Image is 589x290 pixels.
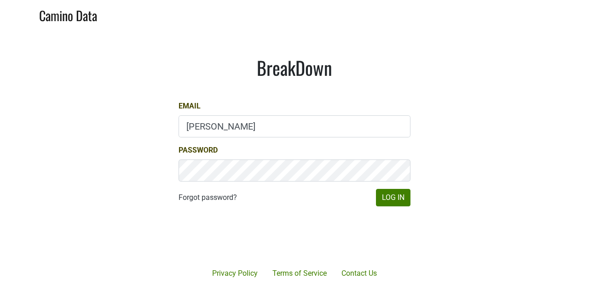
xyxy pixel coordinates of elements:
a: Terms of Service [265,264,334,283]
a: Privacy Policy [205,264,265,283]
label: Password [179,145,218,156]
button: Log In [376,189,410,206]
a: Camino Data [39,4,97,25]
label: Email [179,101,201,112]
h1: BreakDown [179,57,410,79]
a: Forgot password? [179,192,237,203]
a: Contact Us [334,264,384,283]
